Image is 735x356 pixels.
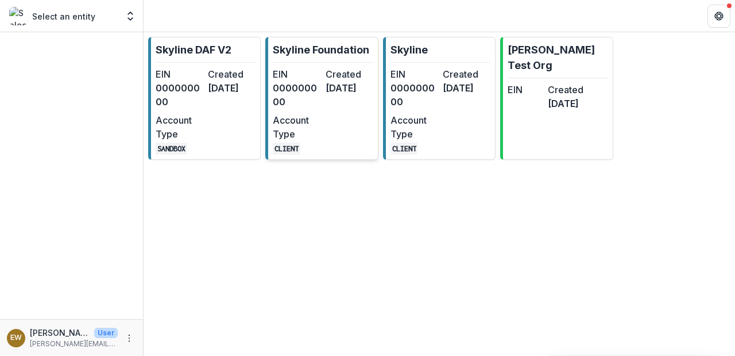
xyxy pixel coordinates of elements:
[273,143,300,155] code: CLIENT
[30,339,118,349] p: [PERSON_NAME][EMAIL_ADDRESS][DOMAIN_NAME]
[707,5,730,28] button: Get Help
[156,143,187,155] code: SANDBOX
[390,67,438,81] dt: EIN
[9,7,28,25] img: Select an entity
[156,81,203,109] dd: 000000000
[156,113,203,141] dt: Account Type
[443,67,490,81] dt: Created
[10,334,22,342] div: Eddie Whitfield
[326,67,373,81] dt: Created
[443,81,490,95] dd: [DATE]
[390,113,438,141] dt: Account Type
[390,143,418,155] code: CLIENT
[122,331,136,345] button: More
[326,81,373,95] dd: [DATE]
[273,67,320,81] dt: EIN
[548,97,583,110] dd: [DATE]
[156,42,231,58] p: Skyline DAF V2
[548,83,583,97] dt: Created
[273,113,320,141] dt: Account Type
[208,67,256,81] dt: Created
[390,42,428,58] p: Skyline
[508,83,543,97] dt: EIN
[94,328,118,338] p: User
[273,42,369,58] p: Skyline Foundation
[32,10,95,22] p: Select an entity
[508,42,608,73] p: [PERSON_NAME] Test Org
[273,81,320,109] dd: 000000000
[148,37,261,160] a: Skyline DAF V2EIN000000000Created[DATE]Account TypeSANDBOX
[265,37,378,160] a: Skyline FoundationEIN000000000Created[DATE]Account TypeCLIENT
[208,81,256,95] dd: [DATE]
[383,37,496,160] a: SkylineEIN000000000Created[DATE]Account TypeCLIENT
[122,5,138,28] button: Open entity switcher
[500,37,613,160] a: [PERSON_NAME] Test OrgEINCreated[DATE]
[390,81,438,109] dd: 000000000
[156,67,203,81] dt: EIN
[30,327,90,339] p: [PERSON_NAME]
